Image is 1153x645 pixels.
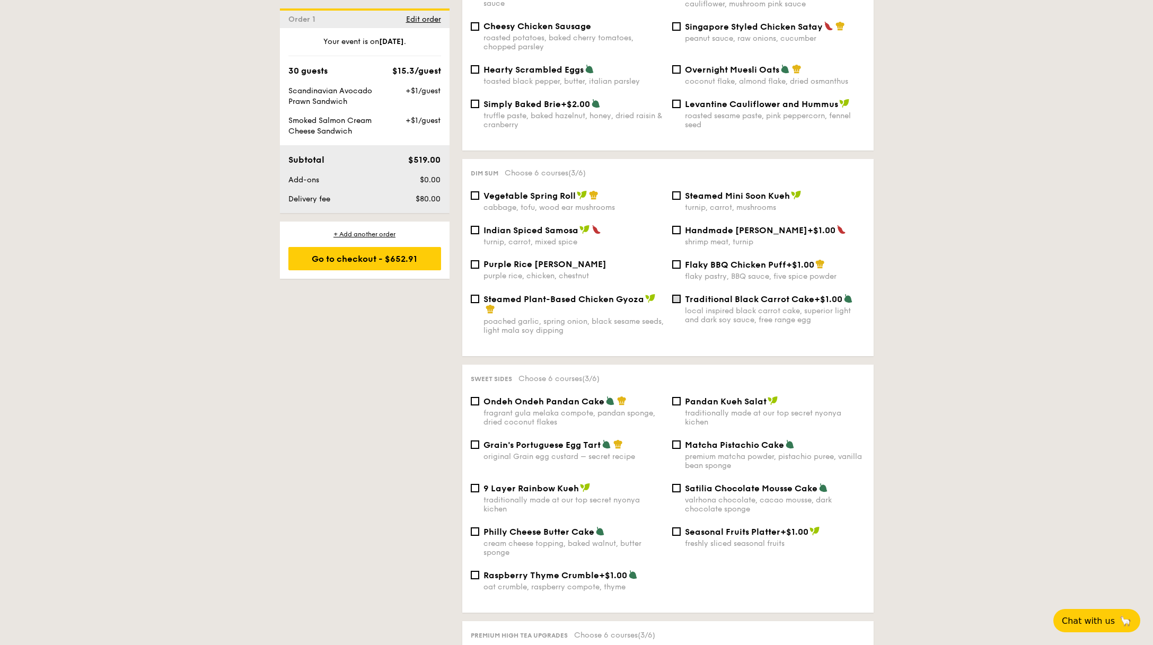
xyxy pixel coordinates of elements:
img: icon-vegan.f8ff3823.svg [577,190,587,200]
div: purple rice, chicken, chestnut [483,271,664,280]
span: Edit order [406,15,441,24]
input: Seasonal Fruits Platter+$1.00freshly sliced seasonal fruits [672,527,681,536]
img: icon-spicy.37a8142b.svg [824,21,833,31]
img: icon-spicy.37a8142b.svg [837,225,846,234]
input: Ondeh Ondeh Pandan Cakefragrant gula melaka compote, pandan sponge, dried coconut flakes [471,397,479,405]
div: cabbage, tofu, wood ear mushrooms [483,203,664,212]
input: Vegetable Spring Rollcabbage, tofu, wood ear mushrooms [471,191,479,200]
span: Indian Spiced Samosa [483,225,578,235]
div: toasted black pepper, butter, italian parsley [483,77,664,86]
input: Raspberry Thyme Crumble+$1.00oat crumble, raspberry compote, thyme [471,571,479,579]
input: Matcha Pistachio Cakepremium matcha powder, pistachio puree, vanilla bean sponge [672,440,681,449]
input: Singapore Styled Chicken Sataypeanut sauce, raw onions, cucumber [672,22,681,31]
input: Pandan Kueh Salattraditionally made at our top secret nyonya kichen [672,397,681,405]
input: Grain's Portuguese Egg Tartoriginal Grain egg custard – secret recipe [471,440,479,449]
img: icon-chef-hat.a58ddaea.svg [792,64,802,74]
span: Smoked Salmon Cream Cheese Sandwich [288,116,372,136]
span: Hearty Scrambled Eggs [483,65,584,75]
input: 9 Layer Rainbow Kuehtraditionally made at our top secret nyonya kichen [471,484,479,492]
img: icon-chef-hat.a58ddaea.svg [835,21,845,31]
span: +$1/guest [406,86,441,95]
span: Traditional Black Carrot Cake [685,294,814,304]
span: Matcha Pistachio Cake [685,440,784,450]
input: Indian Spiced Samosaturnip, carrot, mixed spice [471,226,479,234]
span: +$1.00 [599,570,627,580]
div: shrimp meat, turnip [685,237,865,246]
div: original Grain egg custard – secret recipe [483,452,664,461]
img: icon-vegan.f8ff3823.svg [580,483,591,492]
span: Choose 6 courses [574,631,655,640]
span: Add-ons [288,175,319,184]
div: coconut flake, almond flake, dried osmanthus [685,77,865,86]
strong: [DATE] [379,37,404,46]
div: oat crumble, raspberry compote, thyme [483,582,664,591]
span: Premium high tea upgrades [471,632,568,639]
span: +$1.00 [807,225,835,235]
input: Hearty Scrambled Eggstoasted black pepper, butter, italian parsley [471,65,479,74]
img: icon-vegetarian.fe4039eb.svg [843,294,853,303]
div: roasted sesame paste, pink peppercorn, fennel seed [685,111,865,129]
span: Philly Cheese Butter Cake [483,527,594,537]
div: freshly sliced seasonal fruits [685,539,865,548]
span: Purple Rice [PERSON_NAME] [483,259,606,269]
button: Chat with us🦙 [1053,609,1140,632]
span: (3/6) [568,169,586,178]
img: icon-vegetarian.fe4039eb.svg [785,439,795,449]
span: +$1.00 [786,260,814,270]
span: Ondeh Ondeh Pandan Cake [483,396,604,407]
input: Philly Cheese Butter Cakecream cheese topping, baked walnut, butter sponge [471,527,479,536]
img: icon-chef-hat.a58ddaea.svg [589,190,598,200]
img: icon-spicy.37a8142b.svg [592,225,601,234]
div: truffle paste, baked hazelnut, honey, dried raisin & cranberry [483,111,664,129]
span: Order 1 [288,15,320,24]
div: premium matcha powder, pistachio puree, vanilla bean sponge [685,452,865,470]
div: traditionally made at our top secret nyonya kichen [685,409,865,427]
span: Singapore Styled Chicken Satay [685,22,823,32]
span: Choose 6 courses [518,374,600,383]
img: icon-chef-hat.a58ddaea.svg [815,259,825,269]
span: Grain's Portuguese Egg Tart [483,440,601,450]
span: $519.00 [408,155,441,165]
span: +$1.00 [780,527,808,537]
img: icon-vegetarian.fe4039eb.svg [585,64,594,74]
input: Traditional Black Carrot Cake+$1.00local inspired black carrot cake, superior light and dark soy ... [672,295,681,303]
div: roasted potatoes, baked cherry tomatoes, chopped parsley [483,33,664,51]
img: icon-vegetarian.fe4039eb.svg [818,483,828,492]
div: cream cheese topping, baked walnut, butter sponge [483,539,664,557]
span: Simply Baked Brie [483,99,561,109]
span: Steamed Plant-Based Chicken Gyoza [483,294,644,304]
img: icon-vegetarian.fe4039eb.svg [595,526,605,536]
span: Flaky BBQ Chicken Puff [685,260,786,270]
span: Levantine Cauliflower and Hummus [685,99,838,109]
img: icon-chef-hat.a58ddaea.svg [486,304,495,314]
img: icon-vegan.f8ff3823.svg [768,396,778,405]
input: Purple Rice [PERSON_NAME]purple rice, chicken, chestnut [471,260,479,269]
img: icon-vegan.f8ff3823.svg [645,294,656,303]
div: + Add another order [288,230,441,238]
span: Handmade [PERSON_NAME] [685,225,807,235]
div: traditionally made at our top secret nyonya kichen [483,496,664,514]
span: Satilia Chocolate Mousse Cake [685,483,817,493]
div: fragrant gula melaka compote, pandan sponge, dried coconut flakes [483,409,664,427]
span: (3/6) [582,374,600,383]
img: icon-vegan.f8ff3823.svg [579,225,590,234]
img: icon-chef-hat.a58ddaea.svg [617,396,627,405]
span: +$2.00 [561,99,590,109]
span: Steamed Mini Soon Kueh [685,191,790,201]
img: icon-vegan.f8ff3823.svg [791,190,802,200]
span: Chat with us [1062,616,1115,626]
span: Pandan Kueh Salat [685,396,767,407]
span: Cheesy Chicken Sausage [483,21,591,31]
div: valrhona chocolate, cacao mousse, dark chocolate sponge [685,496,865,514]
input: Flaky BBQ Chicken Puff+$1.00flaky pastry, BBQ sauce, five spice powder [672,260,681,269]
span: Raspberry Thyme Crumble [483,570,599,580]
div: Go to checkout - $652.91 [288,247,441,270]
span: Scandinavian Avocado Prawn Sandwich [288,86,372,106]
input: Levantine Cauliflower and Hummusroasted sesame paste, pink peppercorn, fennel seed [672,100,681,108]
span: 🦙 [1119,615,1132,627]
span: Delivery fee [288,195,330,204]
input: Handmade [PERSON_NAME]+$1.00shrimp meat, turnip [672,226,681,234]
input: Satilia Chocolate Mousse Cakevalrhona chocolate, cacao mousse, dark chocolate sponge [672,484,681,492]
input: Simply Baked Brie+$2.00truffle paste, baked hazelnut, honey, dried raisin & cranberry [471,100,479,108]
input: Steamed Plant-Based Chicken Gyozapoached garlic, spring onion, black sesame seeds, light mala soy... [471,295,479,303]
